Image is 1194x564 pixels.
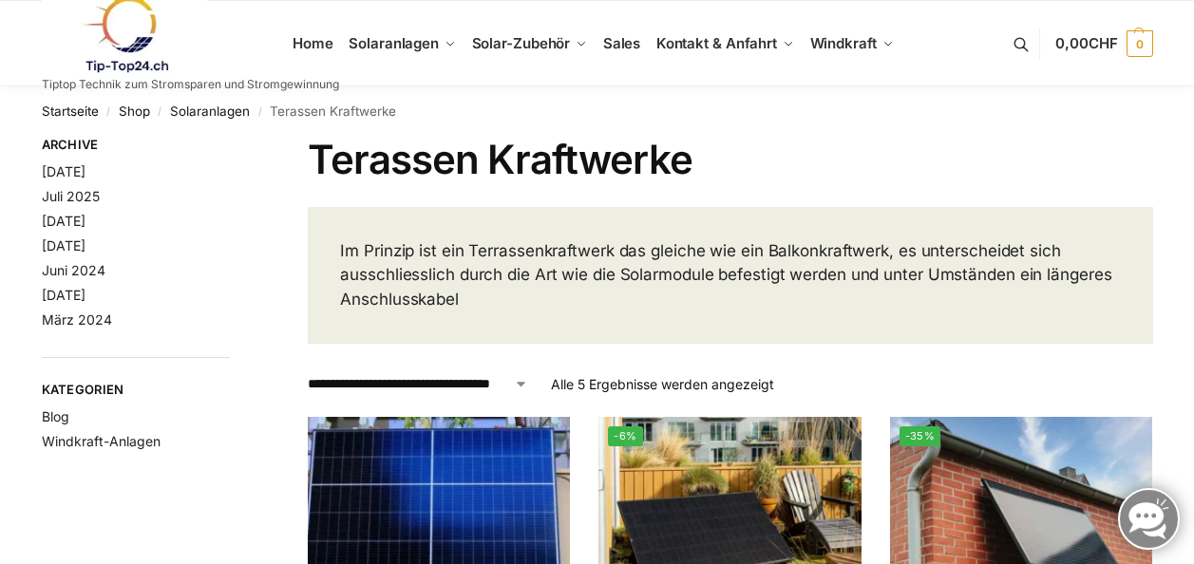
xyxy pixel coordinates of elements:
button: Close filters [230,137,241,158]
span: Windkraft [810,34,877,52]
a: Sales [595,1,648,86]
span: / [99,104,119,120]
a: [DATE] [42,163,85,179]
span: Kategorien [42,381,231,400]
span: 0 [1127,30,1153,57]
a: Shop [119,103,150,119]
a: Kontakt & Anfahrt [648,1,802,86]
a: Juli 2025 [42,188,100,204]
span: Archive [42,136,231,155]
span: CHF [1089,34,1118,52]
nav: Breadcrumb [42,86,1153,136]
span: Kontakt & Anfahrt [656,34,777,52]
span: / [150,104,170,120]
p: Tiptop Technik zum Stromsparen und Stromgewinnung [42,79,339,90]
select: Shop-Reihenfolge [308,374,528,394]
span: Solar-Zubehör [472,34,571,52]
p: Alle 5 Ergebnisse werden angezeigt [551,374,774,394]
a: Startseite [42,103,99,119]
a: Solaranlagen [170,103,250,119]
a: Blog [42,408,69,424]
h1: Terassen Kraftwerke [308,136,1152,183]
span: Sales [603,34,641,52]
a: Solar-Zubehör [464,1,595,86]
a: Juni 2024 [42,262,105,278]
span: 0,00 [1055,34,1117,52]
span: Solaranlagen [349,34,439,52]
a: [DATE] [42,287,85,303]
a: 0,00CHF 0 [1055,15,1152,72]
a: Solaranlagen [341,1,464,86]
a: Windkraft-Anlagen [42,433,161,449]
a: [DATE] [42,213,85,229]
span: / [250,104,270,120]
a: März 2024 [42,311,112,328]
a: Windkraft [802,1,901,86]
p: Im Prinzip ist ein Terrassenkraftwerk das gleiche wie ein Balkonkraftwerk, es unterscheidet sich ... [340,239,1120,312]
a: [DATE] [42,237,85,254]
